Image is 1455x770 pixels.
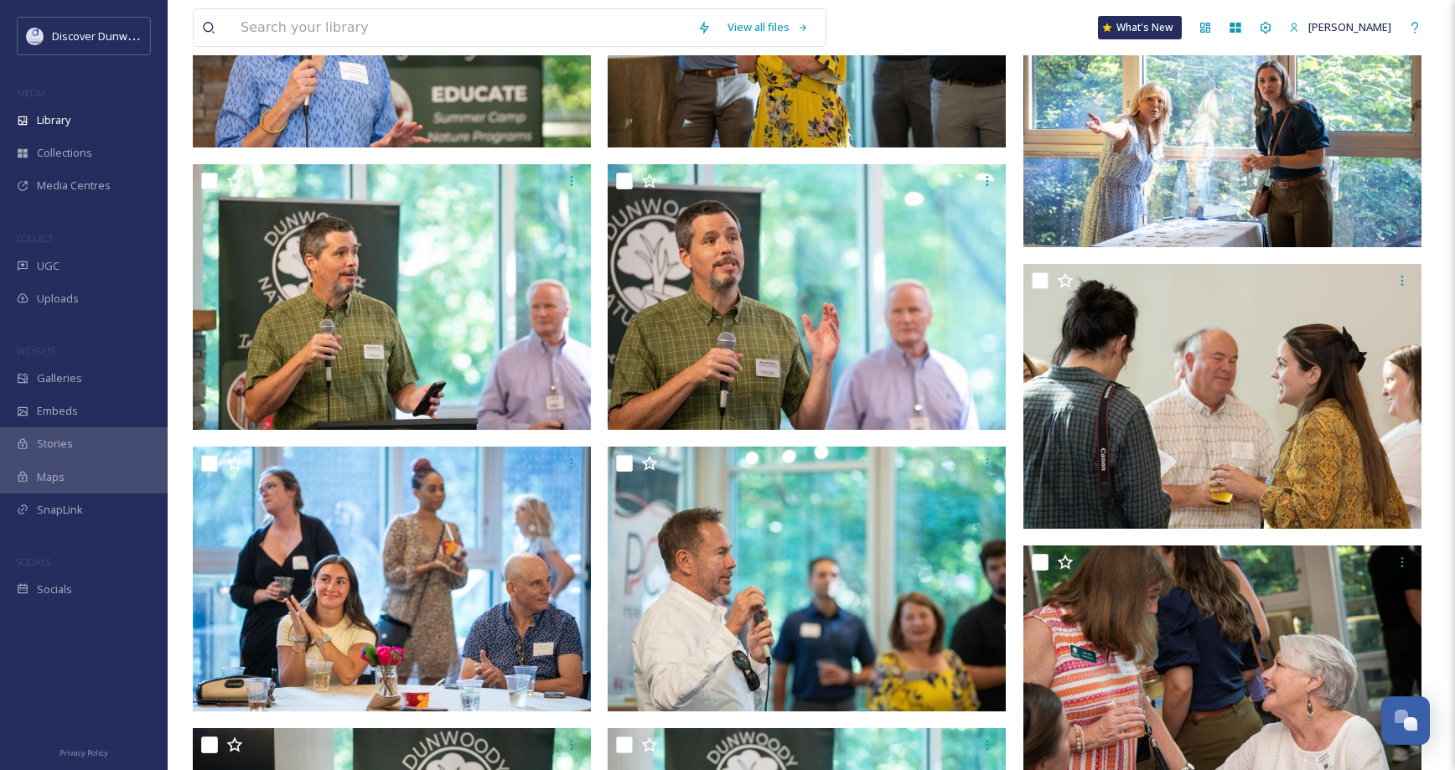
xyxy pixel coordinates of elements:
[52,28,153,44] span: Discover Dunwoody
[37,469,65,485] span: Maps
[232,9,689,46] input: Search your library
[17,86,46,99] span: MEDIA
[37,291,79,307] span: Uploads
[1023,263,1421,529] img: VIBE-006.jpg
[1098,16,1182,39] a: What's New
[193,447,591,712] img: VIBE-066.jpg
[608,164,1006,430] img: VIBE-062.jpg
[37,436,73,452] span: Stories
[1308,19,1391,34] span: [PERSON_NAME]
[17,556,50,568] span: SOCIALS
[37,145,92,161] span: Collections
[17,232,53,245] span: COLLECT
[37,502,83,518] span: SnapLink
[37,581,72,597] span: Socials
[37,178,111,194] span: Media Centres
[60,742,108,762] a: Privacy Policy
[1281,11,1400,44] a: [PERSON_NAME]
[37,370,82,386] span: Galleries
[27,28,44,44] img: 696246f7-25b9-4a35-beec-0db6f57a4831.png
[193,164,591,430] img: VIBE-061.jpg
[37,403,78,419] span: Embeds
[608,447,1006,712] img: VIBE-067.jpg
[719,11,817,44] a: View all files
[60,747,108,758] span: Privacy Policy
[17,344,55,357] span: WIDGETS
[1381,696,1430,745] button: Open Chat
[37,258,60,274] span: UGC
[37,112,70,128] span: Library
